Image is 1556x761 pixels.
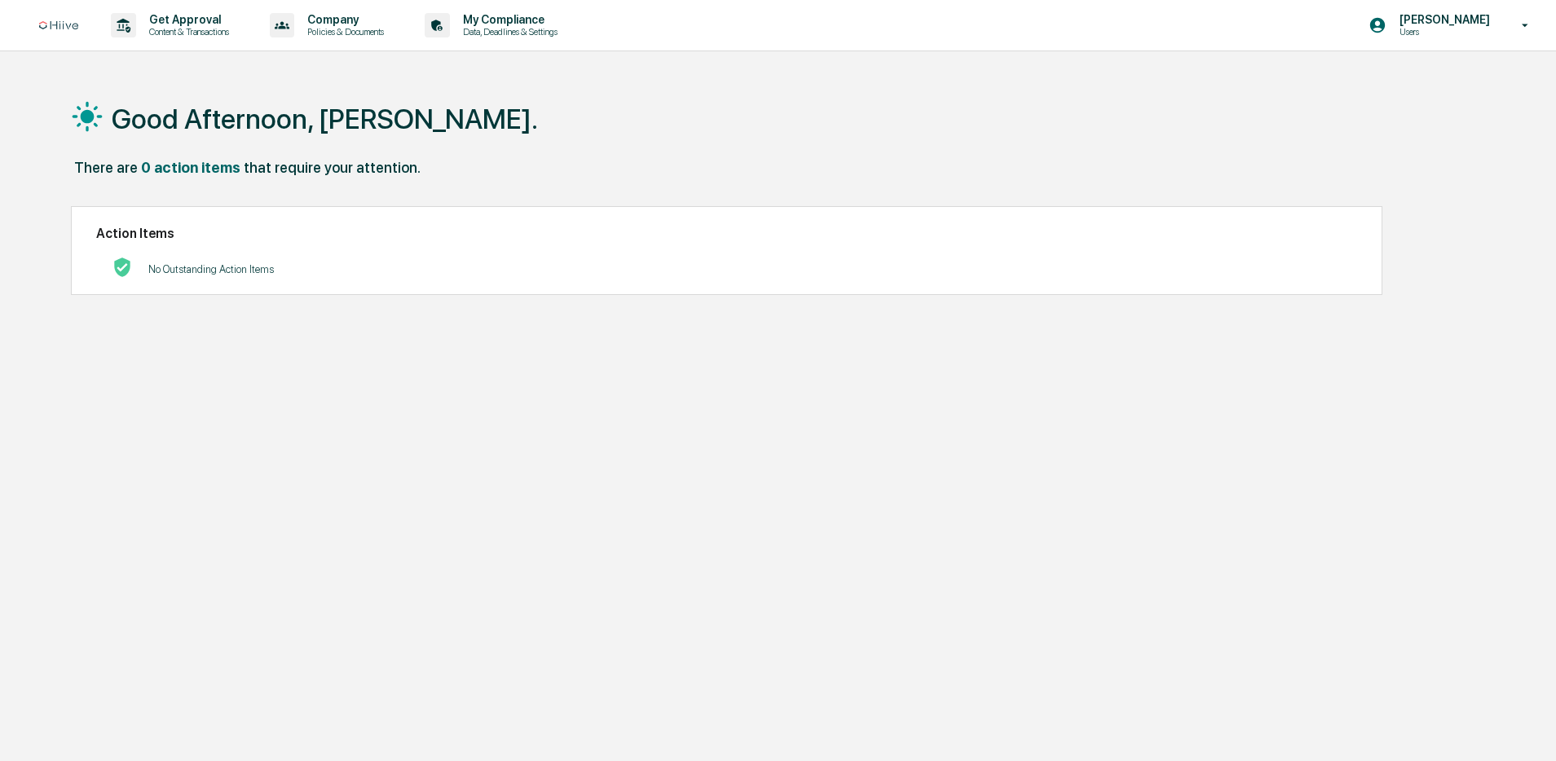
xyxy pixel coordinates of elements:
[74,159,138,176] div: There are
[450,26,566,37] p: Data, Deadlines & Settings
[450,13,566,26] p: My Compliance
[136,26,237,37] p: Content & Transactions
[136,13,237,26] p: Get Approval
[294,13,392,26] p: Company
[112,257,132,277] img: No Actions logo
[1386,13,1498,26] p: [PERSON_NAME]
[39,21,78,30] img: logo
[244,159,421,176] div: that require your attention.
[96,226,1356,241] h2: Action Items
[1386,26,1498,37] p: Users
[148,263,274,275] p: No Outstanding Action Items
[294,26,392,37] p: Policies & Documents
[141,159,240,176] div: 0 action items
[112,103,538,135] h1: Good Afternoon, [PERSON_NAME].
